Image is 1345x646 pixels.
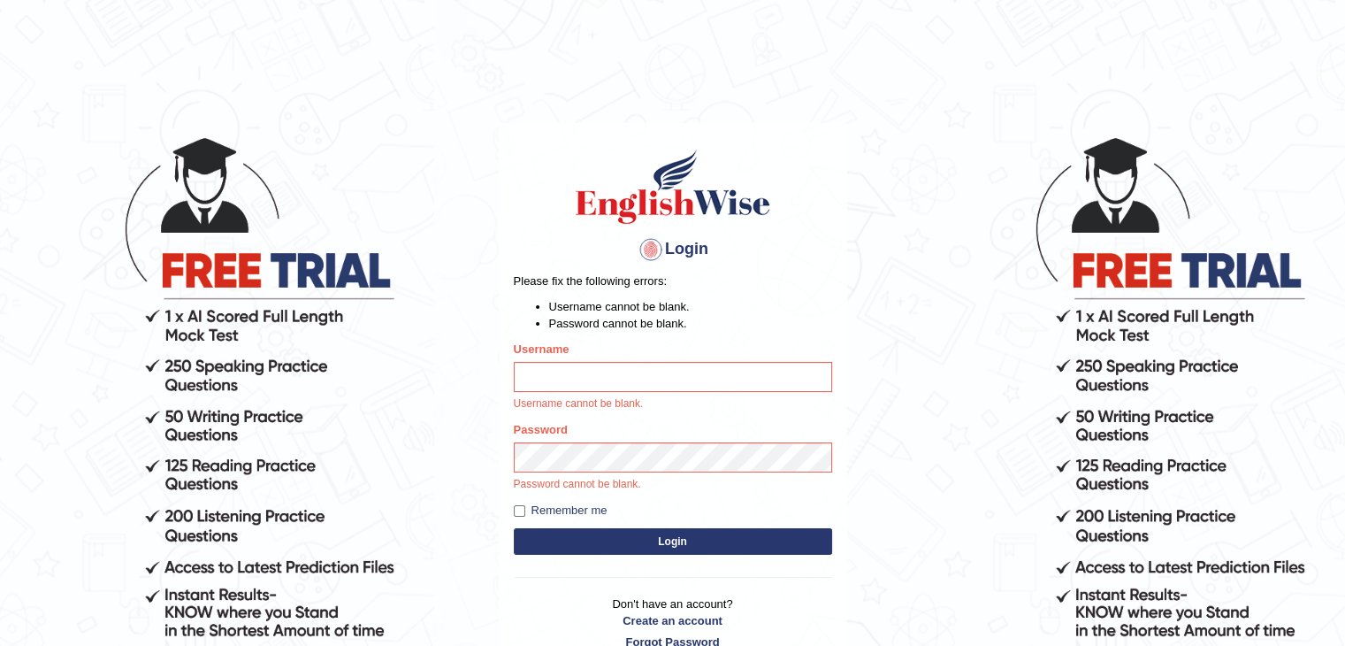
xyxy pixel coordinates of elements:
[514,528,832,555] button: Login
[514,273,832,289] p: Please fix the following errors:
[549,315,832,332] li: Password cannot be blank.
[514,421,568,438] label: Password
[514,235,832,264] h4: Login
[514,396,832,412] p: Username cannot be blank.
[514,502,608,519] label: Remember me
[514,341,569,358] label: Username
[549,298,832,315] li: Username cannot be blank.
[514,505,525,517] input: Remember me
[514,477,832,493] p: Password cannot be blank.
[572,147,774,227] img: Logo of English Wise sign in for intelligent practice with AI
[514,612,832,629] a: Create an account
